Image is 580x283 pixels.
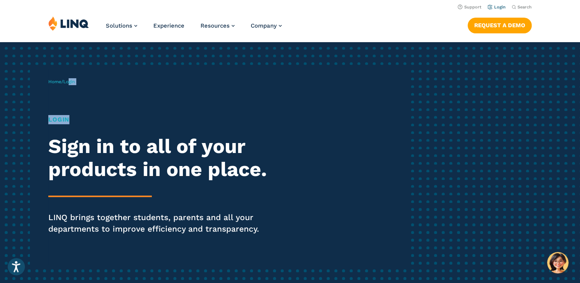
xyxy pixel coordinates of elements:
[488,5,506,10] a: Login
[48,79,61,84] a: Home
[200,22,235,29] a: Resources
[106,22,137,29] a: Solutions
[547,252,568,273] button: Hello, have a question? Let’s chat.
[153,22,184,29] a: Experience
[200,22,230,29] span: Resources
[251,22,277,29] span: Company
[468,18,532,33] a: Request a Demo
[468,16,532,33] nav: Button Navigation
[106,16,282,41] nav: Primary Navigation
[63,79,75,84] span: Login
[251,22,282,29] a: Company
[48,135,272,181] h2: Sign in to all of your products in one place.
[458,5,481,10] a: Support
[48,79,75,84] span: /
[48,16,89,31] img: LINQ | K‑12 Software
[106,22,132,29] span: Solutions
[518,5,532,10] span: Search
[512,4,532,10] button: Open Search Bar
[48,212,272,235] p: LINQ brings together students, parents and all your departments to improve efficiency and transpa...
[48,115,272,124] h1: Login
